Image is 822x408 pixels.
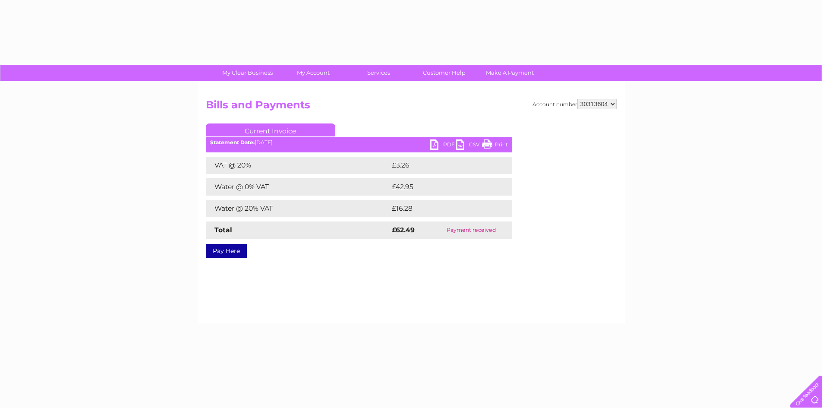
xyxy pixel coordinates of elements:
[210,139,255,145] b: Statement Date:
[206,139,512,145] div: [DATE]
[214,226,232,234] strong: Total
[277,65,349,81] a: My Account
[212,65,283,81] a: My Clear Business
[206,200,390,217] td: Water @ 20% VAT
[532,99,617,109] div: Account number
[206,99,617,115] h2: Bills and Payments
[456,139,482,152] a: CSV
[206,178,390,196] td: Water @ 0% VAT
[392,226,415,234] strong: £62.49
[390,157,492,174] td: £3.26
[431,221,512,239] td: Payment received
[409,65,480,81] a: Customer Help
[474,65,545,81] a: Make A Payment
[390,200,494,217] td: £16.28
[482,139,508,152] a: Print
[390,178,494,196] td: £42.95
[206,244,247,258] a: Pay Here
[430,139,456,152] a: PDF
[206,123,335,136] a: Current Invoice
[206,157,390,174] td: VAT @ 20%
[343,65,414,81] a: Services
